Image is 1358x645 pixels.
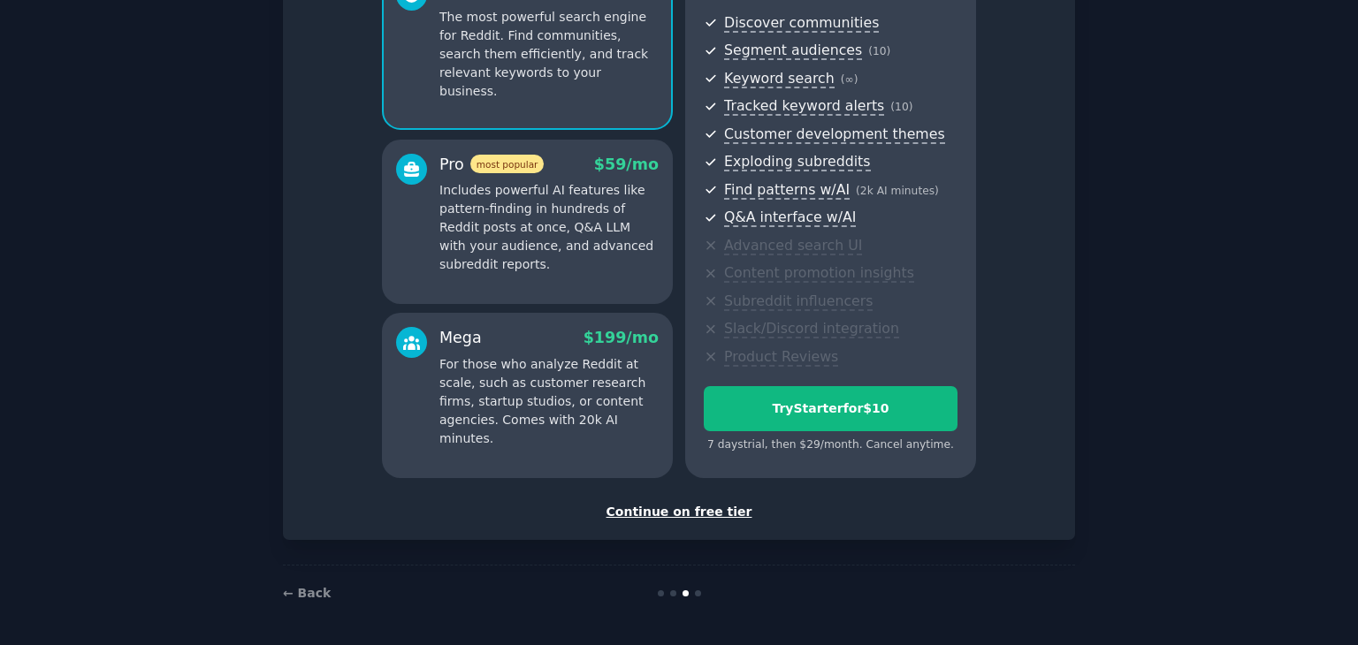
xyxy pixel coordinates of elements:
span: ( 10 ) [890,101,912,113]
span: Find patterns w/AI [724,181,850,200]
span: Exploding subreddits [724,153,870,171]
span: ( 10 ) [868,45,890,57]
span: Subreddit influencers [724,292,873,311]
span: $ 199 /mo [584,329,659,346]
p: The most powerful search engine for Reddit. Find communities, search them efficiently, and track ... [439,8,659,101]
span: Product Reviews [724,348,838,367]
span: Customer development themes [724,125,945,144]
span: most popular [470,155,545,173]
span: Segment audiences [724,42,862,60]
div: Try Starter for $10 [705,399,957,418]
span: Tracked keyword alerts [724,97,884,116]
span: ( ∞ ) [841,73,858,86]
span: $ 59 /mo [594,156,659,173]
div: Mega [439,327,482,349]
span: Discover communities [724,14,879,33]
button: TryStarterfor$10 [704,386,957,431]
div: Continue on free tier [301,503,1057,521]
span: Content promotion insights [724,264,914,283]
div: Pro [439,154,544,176]
span: Q&A interface w/AI [724,209,856,227]
span: ( 2k AI minutes ) [856,185,939,197]
span: Advanced search UI [724,237,862,255]
span: Slack/Discord integration [724,320,899,338]
p: For those who analyze Reddit at scale, such as customer research firms, startup studios, or conte... [439,355,659,448]
span: Keyword search [724,70,835,88]
div: 7 days trial, then $ 29 /month . Cancel anytime. [704,437,957,453]
a: ← Back [283,586,331,600]
p: Includes powerful AI features like pattern-finding in hundreds of Reddit posts at once, Q&A LLM w... [439,181,659,274]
